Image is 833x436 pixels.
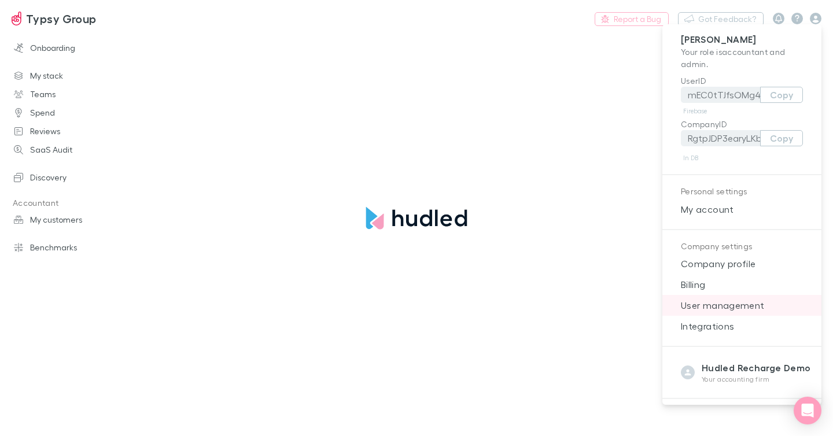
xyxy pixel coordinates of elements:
p: Company settings [681,239,803,254]
button: Copy [760,130,803,146]
p: Personal settings [681,184,803,199]
span: My account [672,202,812,216]
a: In DB [681,151,701,165]
p: [PERSON_NAME] [681,34,803,46]
span: Integrations [672,319,812,333]
p: UserID [681,75,803,87]
button: Copy [760,87,803,103]
span: User management [672,298,812,312]
p: Your role is accountant and admin . [681,46,803,70]
div: Open Intercom Messenger [794,397,821,424]
span: Billing [672,278,812,291]
p: CompanyID [681,118,803,130]
p: Your accounting firm [702,375,810,384]
strong: Hudled Recharge Demo [702,362,810,374]
a: Firebase [681,104,709,118]
span: Company profile [672,257,812,271]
